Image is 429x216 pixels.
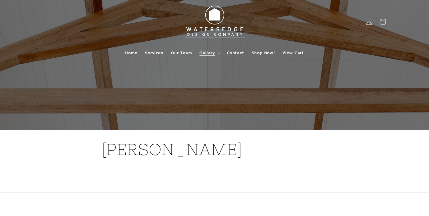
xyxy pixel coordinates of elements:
span: Services [145,50,163,56]
a: View Cart [279,47,307,60]
a: Services [141,47,167,60]
summary: Gallery [196,47,223,60]
span: View Cart [282,50,304,56]
h1: [PERSON_NAME] [102,139,328,160]
span: Contact [227,50,244,56]
span: Home [125,50,137,56]
a: Shop Now! [248,47,279,60]
a: Home [121,47,141,60]
a: Our Team [167,47,196,60]
a: Contact [223,47,248,60]
img: Watersedge Design Co [180,2,249,41]
span: Gallery [199,50,215,56]
span: Shop Now! [252,50,275,56]
span: Our Team [171,50,192,56]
